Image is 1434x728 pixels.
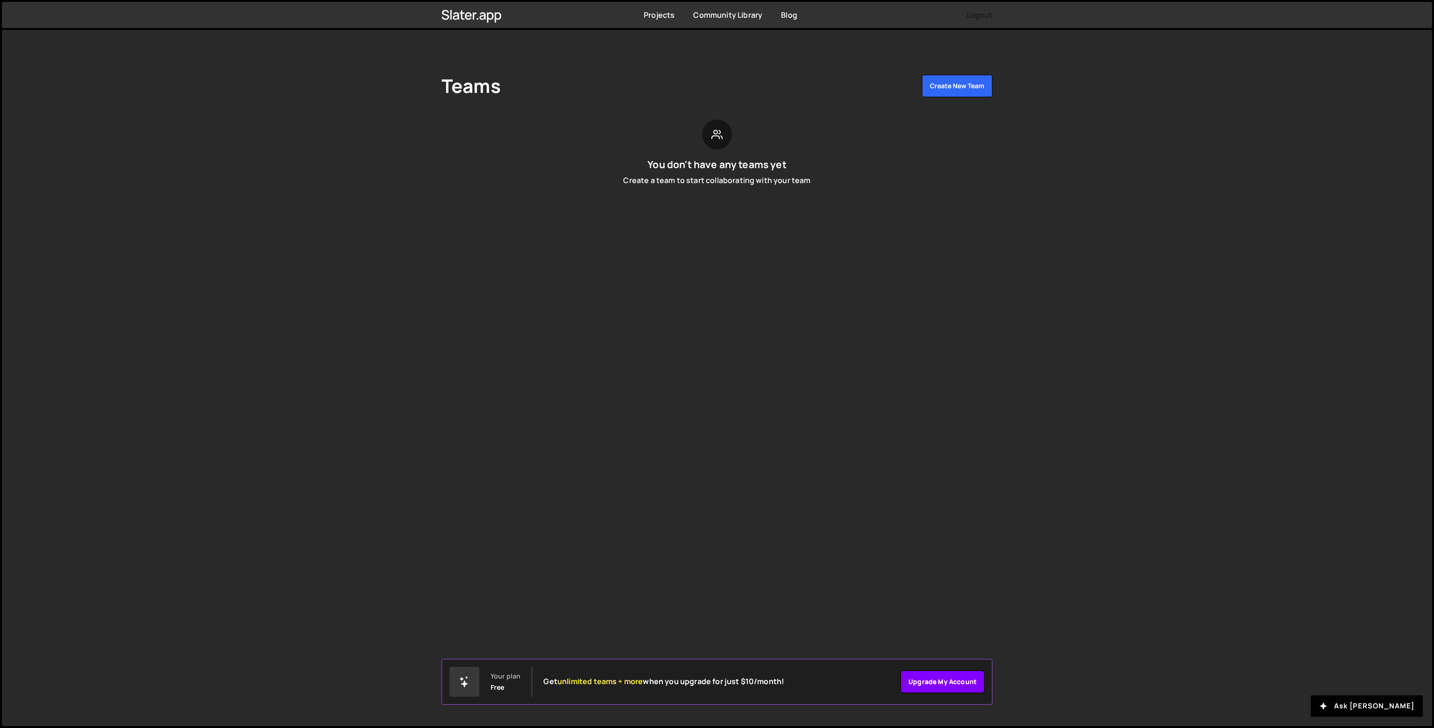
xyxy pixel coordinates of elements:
div: Free [491,684,505,691]
a: Upgrade my account [900,671,984,693]
p: Create a team to start collaborating with your team [623,175,810,185]
a: Projects [644,10,675,20]
button: Ask [PERSON_NAME] [1311,695,1423,717]
button: Logout [967,7,992,23]
div: Your plan [491,672,520,680]
h2: Get when you upgrade for just $10/month! [543,677,784,686]
h2: You don't have any teams yet [647,159,786,170]
a: Community Library [693,10,762,20]
button: Create New Team [922,75,992,97]
a: Blog [781,10,797,20]
span: unlimited teams + more [557,676,643,686]
h1: Teams [442,75,501,97]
